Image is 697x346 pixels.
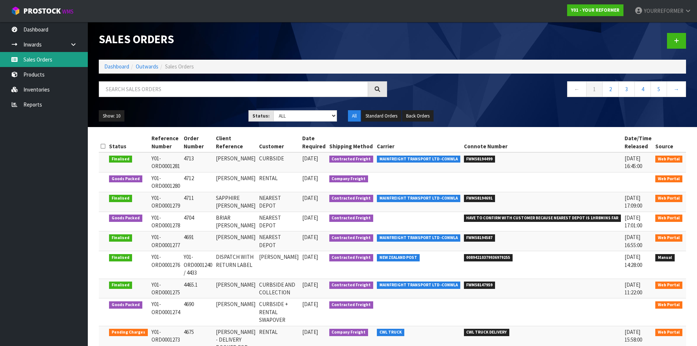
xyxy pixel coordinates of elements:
td: 4704 [182,212,214,231]
strong: Y01 - YOUR REFORMER [571,7,619,13]
span: [DATE] 14:28:00 [625,253,642,268]
a: ← [567,81,587,97]
td: [PERSON_NAME] [214,298,257,326]
span: CWL TRUCK DELIVERY [464,329,510,336]
span: MAINFREIGHT TRANSPORT LTD -CONWLA [377,234,460,242]
span: [DATE] 17:09:00 [625,194,642,209]
td: [PERSON_NAME] [214,172,257,192]
span: [DATE] [302,301,318,308]
th: Status [107,133,150,152]
a: Dashboard [104,63,129,70]
span: Finalised [109,156,132,163]
td: Y01-ORD0001276 [150,251,182,279]
span: Web Portal [655,282,682,289]
td: CURBSIDE [257,152,300,172]
button: All [348,110,361,122]
td: Y01-ORD0001278 [150,212,182,231]
a: 2 [602,81,619,97]
a: 1 [586,81,603,97]
td: NEAREST DEPOT [257,212,300,231]
a: 4 [634,81,651,97]
td: 4465.1 [182,279,214,298]
td: 4712 [182,172,214,192]
td: Y01-ORD0001279 [150,192,182,212]
span: Goods Packed [109,175,142,183]
td: NEAREST DEPOT [257,192,300,212]
span: YOURREFORMER [644,7,683,14]
span: Web Portal [655,215,682,222]
span: Manual [655,254,675,261]
span: FWM58194499 [464,156,495,163]
td: NEAREST DEPOT [257,231,300,251]
a: 5 [651,81,667,97]
span: Sales Orders [165,63,194,70]
td: 4711 [182,192,214,212]
span: [DATE] 17:01:00 [625,214,642,229]
span: [DATE] [302,194,318,201]
th: Date/Time Released [623,133,653,152]
span: FWM58147959 [464,282,495,289]
button: Back Orders [402,110,434,122]
td: RENTAL [257,172,300,192]
span: 00894210379936979255 [464,254,513,261]
span: NEW ZEALAND POST [377,254,420,261]
td: [PERSON_NAME] [214,279,257,298]
span: Finalised [109,234,132,242]
button: Standard Orders [361,110,401,122]
span: [DATE] 11:22:00 [625,281,642,296]
a: Outwards [136,63,158,70]
span: [DATE] [302,214,318,221]
span: HAVE TO CONFIRM WITH CUSTOMER BECAUSE NEAREST DEPOT IS 1HR8MINS FAR [464,215,621,222]
span: Pending Charges [109,329,148,336]
span: [DATE] 16:55:00 [625,234,642,248]
span: [DATE] [302,253,318,260]
span: MAINFREIGHT TRANSPORT LTD -CONWLA [377,282,460,289]
span: Web Portal [655,234,682,242]
th: Order Number [182,133,214,152]
td: BRIAR [PERSON_NAME] [214,212,257,231]
td: CURBSIDE + RENTAL SWAPOVER [257,298,300,326]
span: Finalised [109,282,132,289]
span: Finalised [109,195,132,202]
td: [PERSON_NAME] [214,231,257,251]
span: Contracted Freight [329,156,374,163]
td: [PERSON_NAME] [214,152,257,172]
span: Company Freight [329,329,368,336]
span: CWL TRUCK [377,329,404,336]
strong: Status: [252,113,270,119]
span: [DATE] [302,175,318,182]
td: Y01-ORD0001277 [150,231,182,251]
span: [DATE] [302,155,318,162]
img: cube-alt.png [11,6,20,15]
span: Web Portal [655,156,682,163]
td: 4691 [182,231,214,251]
th: Shipping Method [327,133,375,152]
td: Y01-ORD0001275 [150,279,182,298]
span: [DATE] [302,281,318,288]
th: Connote Number [462,133,623,152]
span: [DATE] [302,234,318,241]
span: [DATE] 15:58:00 [625,328,642,343]
span: Web Portal [655,195,682,202]
span: Goods Packed [109,301,142,309]
span: Web Portal [655,301,682,309]
td: Y01-ORD0001240 / 4433 [182,251,214,279]
th: Carrier [375,133,462,152]
td: 4713 [182,152,214,172]
nav: Page navigation [398,81,686,99]
span: Contracted Freight [329,254,374,261]
span: Finalised [109,254,132,261]
span: MAINFREIGHT TRANSPORT LTD -CONWLA [377,195,460,202]
span: ProStock [23,6,61,16]
span: Web Portal [655,329,682,336]
input: Search sales orders [99,81,368,97]
span: MAINFREIGHT TRANSPORT LTD -CONWLA [377,156,460,163]
a: → [667,81,686,97]
span: Contracted Freight [329,215,374,222]
td: 4690 [182,298,214,326]
span: Goods Packed [109,215,142,222]
td: Y01-ORD0001281 [150,152,182,172]
span: Web Portal [655,175,682,183]
td: Y01-ORD0001280 [150,172,182,192]
span: FWM58194691 [464,195,495,202]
